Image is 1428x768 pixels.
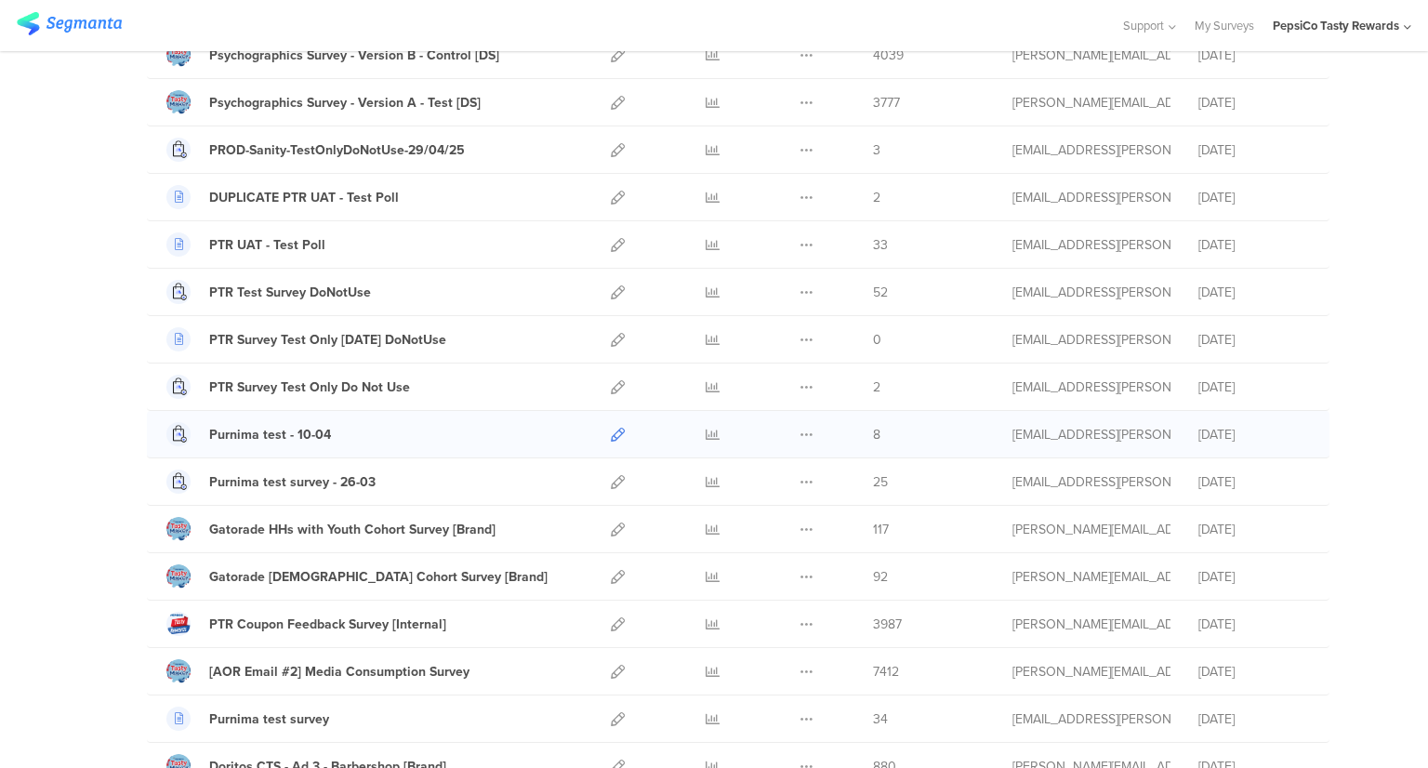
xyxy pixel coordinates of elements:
[166,564,548,589] a: Gatorade [DEMOGRAPHIC_DATA] Cohort Survey [Brand]
[1012,520,1170,539] div: megan.lynch@pepsico.com
[873,377,880,397] span: 2
[1012,330,1170,350] div: andreza.godoy.contractor@pepsico.com
[166,422,331,446] a: Purnima test - 10-04
[1012,46,1170,65] div: megan.lynch@pepsico.com
[209,567,548,587] div: Gatorade Female Cohort Survey [Brand]
[1198,140,1310,160] div: [DATE]
[209,472,376,492] div: Purnima test survey - 26-03
[873,93,900,113] span: 3777
[209,520,496,539] div: Gatorade HHs with Youth Cohort Survey [Brand]
[209,330,446,350] div: PTR Survey Test Only 25/04/2025 DoNotUse
[166,470,376,494] a: Purnima test survey - 26-03
[1198,188,1310,207] div: [DATE]
[209,283,371,302] div: PTR Test Survey DoNotUse
[209,709,329,729] div: Purnima test survey
[166,659,469,683] a: [AOR Email #2] Media Consumption Survey
[166,375,410,399] a: PTR Survey Test Only Do Not Use
[209,188,399,207] div: DUPLICATE PTR UAT - Test Poll
[1012,662,1170,682] div: megan.lynch@pepsico.com
[166,517,496,541] a: Gatorade HHs with Youth Cohort Survey [Brand]
[166,327,446,351] a: PTR Survey Test Only [DATE] DoNotUse
[873,567,888,587] span: 92
[873,140,880,160] span: 3
[209,615,446,634] div: PTR Coupon Feedback Survey [Internal]
[166,90,481,114] a: Psychographics Survey - Version A - Test [DS]
[873,330,881,350] span: 0
[209,46,499,65] div: Psychographics Survey - Version B - Control [DS]
[1198,425,1310,444] div: [DATE]
[166,43,499,67] a: Psychographics Survey - Version B - Control [DS]
[209,377,410,397] div: PTR Survey Test Only Do Not Use
[209,235,325,255] div: PTR UAT - Test Poll
[873,615,902,634] span: 3987
[17,12,122,35] img: segmanta logo
[873,46,904,65] span: 4039
[166,707,329,731] a: Purnima test survey
[1012,93,1170,113] div: megan.lynch@pepsico.com
[1012,567,1170,587] div: megan.lynch@pepsico.com
[1198,377,1310,397] div: [DATE]
[1012,283,1170,302] div: andreza.godoy.contractor@pepsico.com
[209,93,481,113] div: Psychographics Survey - Version A - Test [DS]
[1198,330,1310,350] div: [DATE]
[166,280,371,304] a: PTR Test Survey DoNotUse
[873,425,880,444] span: 8
[209,140,465,160] div: PROD-Sanity-TestOnlyDoNotUse-29/04/25
[873,472,888,492] span: 25
[873,188,880,207] span: 2
[1198,46,1310,65] div: [DATE]
[1123,17,1164,34] span: Support
[1012,235,1170,255] div: andreza.godoy.contractor@pepsico.com
[166,232,325,257] a: PTR UAT - Test Poll
[873,283,888,302] span: 52
[1012,140,1170,160] div: andreza.godoy.contractor@pepsico.com
[873,662,899,682] span: 7412
[1012,472,1170,492] div: andreza.godoy.contractor@pepsico.com
[209,662,469,682] div: [AOR Email #2] Media Consumption Survey
[1198,567,1310,587] div: [DATE]
[1198,662,1310,682] div: [DATE]
[1012,188,1170,207] div: andreza.godoy.contractor@pepsico.com
[1273,17,1399,34] div: PepsiCo Tasty Rewards
[166,138,465,162] a: PROD-Sanity-TestOnlyDoNotUse-29/04/25
[166,612,446,636] a: PTR Coupon Feedback Survey [Internal]
[1198,93,1310,113] div: [DATE]
[1198,709,1310,729] div: [DATE]
[1198,235,1310,255] div: [DATE]
[209,425,331,444] div: Purnima test - 10-04
[1012,377,1170,397] div: andreza.godoy.contractor@pepsico.com
[873,520,889,539] span: 117
[1012,425,1170,444] div: andreza.godoy.contractor@pepsico.com
[1012,615,1170,634] div: megan.lynch@pepsico.com
[1198,520,1310,539] div: [DATE]
[1198,615,1310,634] div: [DATE]
[166,185,399,209] a: DUPLICATE PTR UAT - Test Poll
[1012,709,1170,729] div: andreza.godoy.contractor@pepsico.com
[873,235,888,255] span: 33
[1198,283,1310,302] div: [DATE]
[873,709,888,729] span: 34
[1198,472,1310,492] div: [DATE]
